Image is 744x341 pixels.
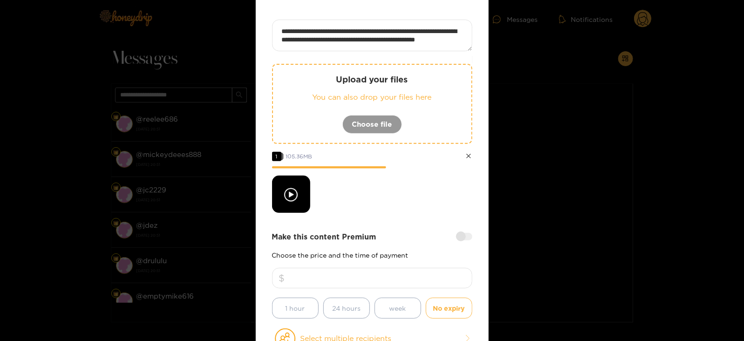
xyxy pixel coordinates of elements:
[286,153,313,159] span: 105.36 MB
[272,152,281,161] span: 1
[426,298,472,319] button: No expiry
[292,74,453,85] p: Upload your files
[332,303,361,314] span: 24 hours
[292,92,453,102] p: You can also drop your files here
[272,298,319,319] button: 1 hour
[389,303,406,314] span: week
[342,115,402,134] button: Choose file
[272,232,376,242] strong: Make this content Premium
[286,303,305,314] span: 1 hour
[433,303,465,314] span: No expiry
[323,298,370,319] button: 24 hours
[375,298,421,319] button: week
[272,252,472,259] p: Choose the price and the time of payment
